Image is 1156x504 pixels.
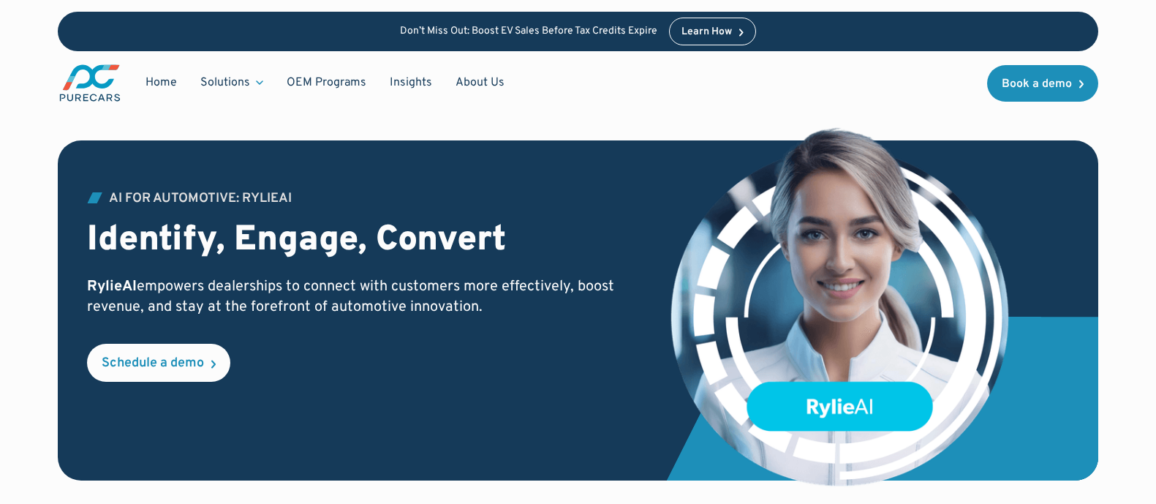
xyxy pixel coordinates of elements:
a: Home [134,69,189,97]
a: Schedule a demo [87,344,230,382]
a: Learn How [669,18,756,45]
img: customer data platform illustration [668,127,1012,490]
a: main [58,63,122,103]
div: Book a demo [1002,78,1072,90]
img: purecars logo [58,63,122,103]
a: OEM Programs [275,69,378,97]
a: About Us [444,69,516,97]
p: empowers dealerships to connect with customers more effectively, boost revenue, and stay at the f... [87,277,646,317]
h2: Identify, Engage, Convert [87,220,646,263]
div: Solutions [200,75,250,91]
a: Insights [378,69,444,97]
p: Don’t Miss Out: Boost EV Sales Before Tax Credits Expire [400,26,657,38]
div: Schedule a demo [102,357,204,370]
div: Learn How [681,27,732,37]
a: Book a demo [987,65,1098,102]
strong: RylieAI [87,277,137,296]
div: AI for Automotive: RylieAI [109,192,292,206]
div: Solutions [189,69,275,97]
